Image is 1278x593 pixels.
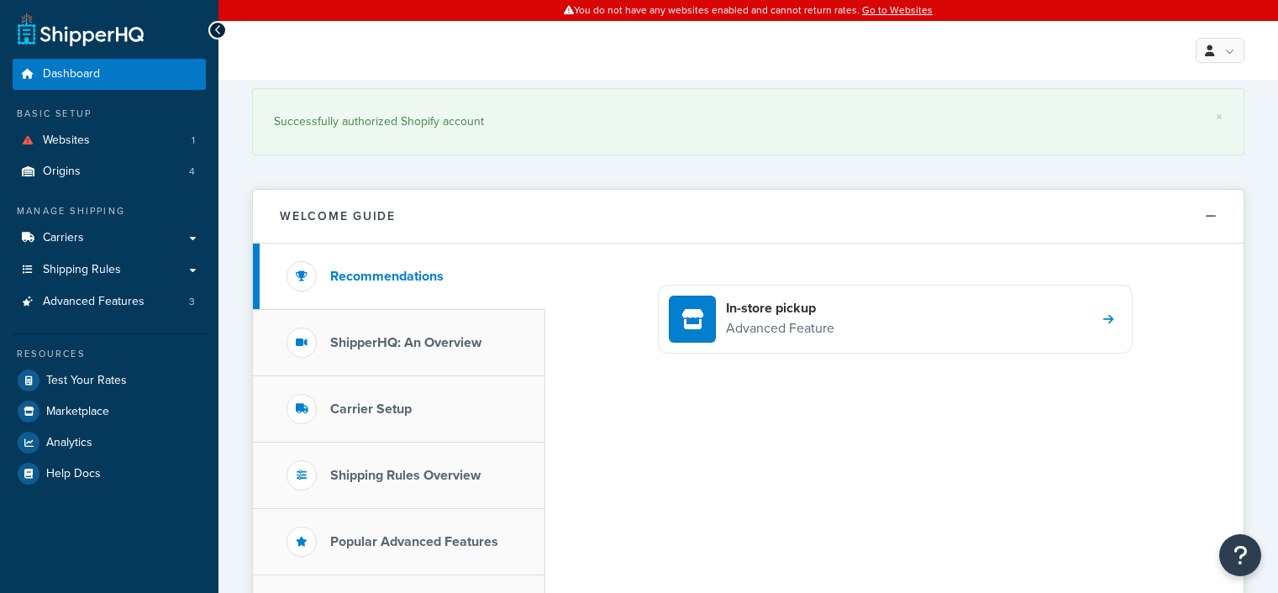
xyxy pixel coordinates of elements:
div: Manage Shipping [13,204,206,218]
h3: Recommendations [330,269,444,284]
li: Origins [13,156,206,187]
a: Origins4 [13,156,206,187]
a: Analytics [13,428,206,458]
span: Shipping Rules [43,263,121,277]
span: Websites [43,134,90,148]
div: Resources [13,347,206,361]
a: Go to Websites [862,3,933,18]
p: Advanced Feature [726,317,834,339]
h3: Popular Advanced Features [330,534,498,549]
a: Test Your Rates [13,365,206,396]
a: Carriers [13,223,206,254]
button: Welcome Guide [253,190,1244,244]
div: Basic Setup [13,107,206,121]
span: Marketplace [46,405,109,419]
a: Shipping Rules [13,255,206,286]
h3: ShipperHQ: An Overview [330,335,481,350]
h3: Shipping Rules Overview [330,468,481,483]
span: Advanced Features [43,295,145,309]
a: × [1216,110,1223,123]
span: Test Your Rates [46,374,127,388]
span: 1 [192,134,195,148]
li: Advanced Features [13,286,206,317]
a: Advanced Features3 [13,286,206,317]
span: Analytics [46,436,92,450]
a: Websites1 [13,125,206,156]
span: 4 [189,165,195,179]
div: Successfully authorized Shopify account [274,110,1223,134]
span: Help Docs [46,467,101,481]
h2: Welcome Guide [280,210,396,223]
a: Marketplace [13,396,206,427]
span: Carriers [43,231,84,245]
span: 3 [189,295,195,309]
h4: In-store pickup [726,299,834,317]
button: Open Resource Center [1219,534,1261,576]
a: Help Docs [13,459,206,489]
span: Origins [43,165,81,179]
span: Dashboard [43,67,100,81]
h3: Carrier Setup [330,401,412,417]
a: Dashboard [13,59,206,90]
